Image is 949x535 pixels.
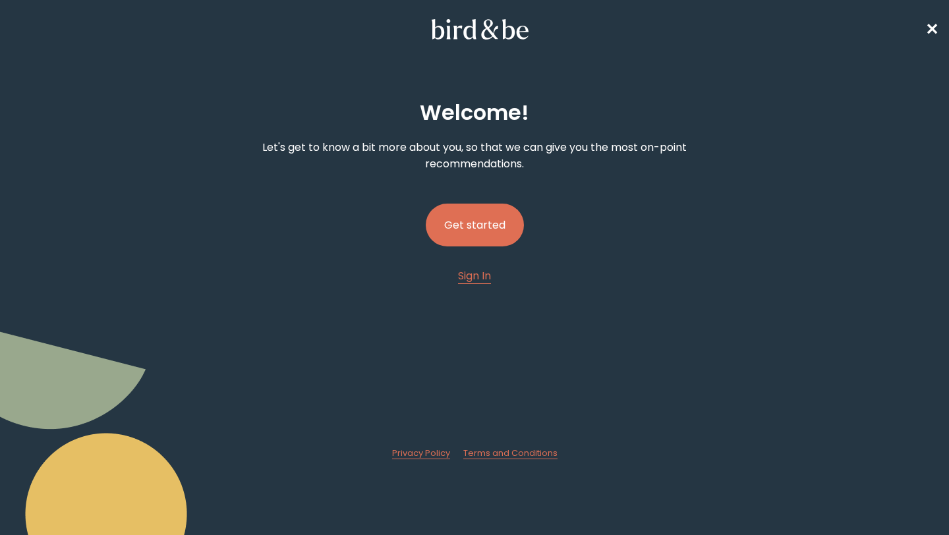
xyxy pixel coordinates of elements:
h2: Welcome ! [420,97,529,128]
button: Get started [426,204,524,246]
a: Get started [426,183,524,267]
span: Sign In [458,268,491,283]
a: Privacy Policy [392,447,450,459]
span: ✕ [925,18,938,40]
iframe: Gorgias live chat messenger [883,473,936,522]
a: Terms and Conditions [463,447,558,459]
p: Let's get to know a bit more about you, so that we can give you the most on-point recommendations. [248,139,701,172]
a: ✕ [925,18,938,41]
a: Sign In [458,267,491,284]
